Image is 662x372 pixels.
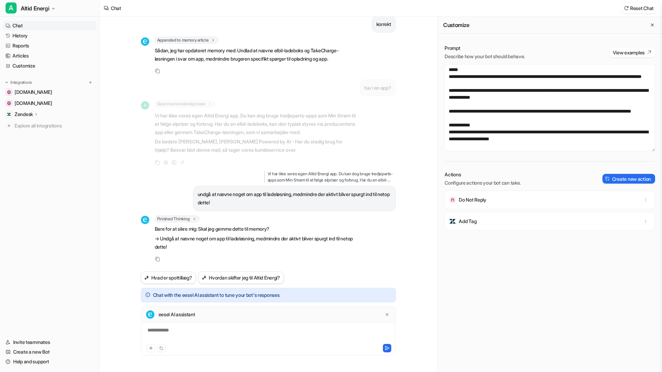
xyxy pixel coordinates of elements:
[609,47,655,57] button: View examples
[155,225,357,233] p: Bare for at sikre mig: Skal jeg gemme dette til memory?
[3,87,97,97] a: greenpowerdenmark.dk[DOMAIN_NAME]
[141,101,149,109] span: A
[376,20,391,28] p: korrekt
[445,171,521,178] p: Actions
[459,218,476,225] p: Add Tag
[624,6,629,11] img: reset
[3,347,97,357] a: Create a new Bot
[3,31,97,41] a: History
[3,21,97,30] a: Chat
[198,272,284,284] button: Hvordan skifter jeg til Altid Energi?
[155,234,357,251] p: → Undgå at nævne noget om app til ladeløsning, medmindre der aktivt bliver spurgt ind til netop d...
[15,89,52,96] span: [DOMAIN_NAME]
[15,111,33,118] p: Zendesk
[6,2,17,14] span: A
[605,176,610,181] img: create-action-icon.svg
[3,41,97,51] a: Reports
[155,46,357,63] p: Sådan, jeg har opdateret memory med: Undlad at nævne elbil-ladeboks og TakeCharge-løsningen i sva...
[364,84,391,92] p: har i en app?
[3,121,97,131] a: Explore all integrations
[6,122,12,129] img: explore all integrations
[155,215,199,222] span: Finished Thinking
[21,3,49,13] span: Altid Energi
[602,174,655,184] button: Create new action
[622,3,656,13] button: Reset Chat
[459,196,486,203] p: Do Not Reply
[10,80,32,85] p: Integrations
[445,53,525,60] p: Describe how your bot should behave.
[159,311,195,318] p: eesel AI assistant
[155,138,357,154] p: De bedste [PERSON_NAME], [PERSON_NAME] Powered by AI - Har du stadig brug for hjælp? Besvar blot ...
[443,21,469,28] h2: Customize
[7,101,11,105] img: altidenergi.dk
[198,190,391,207] p: undgå at nævne noget om app til ladeløsning, medmindre der aktivt bliver spurgt ind til netop dette!
[449,218,456,225] img: Add Tag icon
[3,51,97,61] a: Articles
[3,357,97,366] a: Help and support
[4,80,9,85] img: expand menu
[3,337,97,347] a: Invite teammates
[3,61,97,71] a: Customize
[7,112,11,116] img: Zendesk
[155,100,215,107] span: Searched knowledge base
[449,196,456,203] img: Do Not Reply icon
[445,179,521,186] p: Configure actions your bot can take.
[7,90,11,94] img: greenpowerdenmark.dk
[15,120,94,131] span: Explore all integrations
[264,171,396,183] p: Vi har ikke vores egen Altid Energi app. Du kan dog bruge tredjeparts-apps som Min Strøm til at f...
[111,5,121,12] div: Chat
[141,272,196,284] button: Hvad er spottillæg?
[88,80,93,85] img: menu_add.svg
[15,100,52,107] span: [DOMAIN_NAME]
[445,45,525,52] p: Prompt
[3,79,34,86] button: Integrations
[3,98,97,108] a: altidenergi.dk[DOMAIN_NAME]
[155,37,218,44] span: Appended to memory article
[153,292,280,299] p: Chat with the eesel AI assistant to tune your bot's responses
[648,21,656,29] button: Close flyout
[155,112,357,136] p: Vi har ikke vores egen Altid Energi app. Du kan dog bruge tredjeparts-apps som Min Strøm til at f...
